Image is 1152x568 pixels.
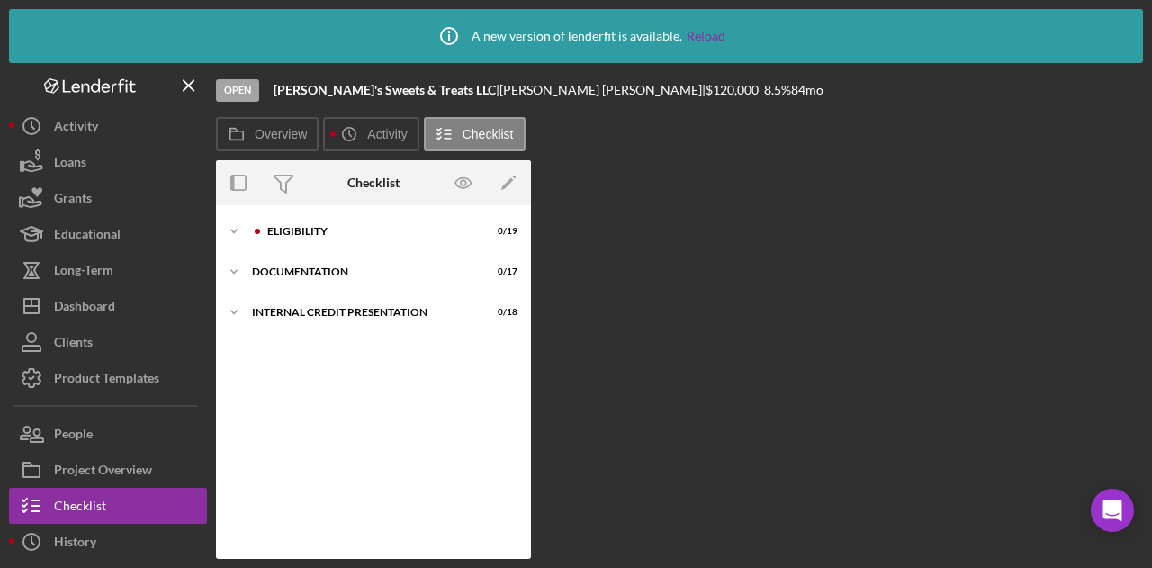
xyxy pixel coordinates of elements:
button: History [9,524,207,560]
button: Loans [9,144,207,180]
div: Grants [54,180,92,221]
div: History [54,524,96,564]
button: Grants [9,180,207,216]
button: Long-Term [9,252,207,288]
div: Loans [54,144,86,185]
div: Dashboard [54,288,115,329]
div: | [274,83,499,97]
label: Overview [255,127,307,141]
div: A new version of lenderfit is available. [427,14,725,59]
button: Activity [323,117,418,151]
label: Activity [367,127,407,141]
div: 0 / 19 [485,226,517,237]
div: documentation [252,266,472,277]
button: Activity [9,108,207,144]
div: People [54,416,93,456]
div: Educational [54,216,121,257]
div: Long-Term [54,252,113,293]
button: People [9,416,207,452]
a: Reload [687,29,725,43]
button: Checklist [424,117,526,151]
span: $120,000 [706,82,759,97]
button: Educational [9,216,207,252]
div: Product Templates [54,360,159,401]
div: Checklist [347,176,400,190]
div: [PERSON_NAME] [PERSON_NAME] | [499,83,706,97]
div: Project Overview [54,452,152,492]
button: Dashboard [9,288,207,324]
div: 84 mo [791,83,823,97]
button: Overview [216,117,319,151]
label: Checklist [463,127,514,141]
div: 0 / 18 [485,307,517,318]
div: Internal Credit Presentation [252,307,472,318]
button: Project Overview [9,452,207,488]
button: Product Templates [9,360,207,396]
div: 8.5 % [764,83,791,97]
div: Checklist [54,488,106,528]
div: Open Intercom Messenger [1091,489,1134,532]
button: Checklist [9,488,207,524]
div: Activity [54,108,98,149]
div: 0 / 17 [485,266,517,277]
button: Clients [9,324,207,360]
div: Open [216,79,259,102]
div: Clients [54,324,93,365]
div: Eligibility [267,226,472,237]
b: [PERSON_NAME]'s Sweets & Treats LLC [274,82,496,97]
